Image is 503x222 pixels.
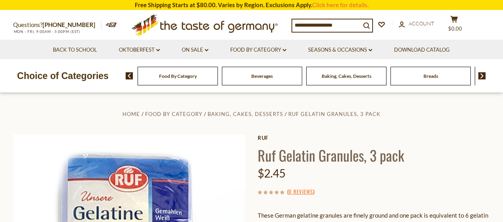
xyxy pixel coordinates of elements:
h1: Ruf Gelatin Granules, 3 pack [258,146,490,164]
a: Baking, Cakes, Desserts [322,73,371,79]
a: Food By Category [159,73,197,79]
a: Beverages [251,73,273,79]
a: Oktoberfest [119,46,160,54]
span: $0.00 [448,25,462,32]
img: previous arrow [126,72,133,79]
img: next arrow [478,72,486,79]
a: Ruf [258,135,490,141]
a: [PHONE_NUMBER] [43,21,95,28]
button: $0.00 [443,15,466,35]
a: Food By Category [230,46,286,54]
a: Ruf Gelatin Granules, 3 pack [288,111,381,117]
a: Download Catalog [394,46,450,54]
p: Questions? [13,20,101,30]
a: Breads [423,73,438,79]
a: 0 Reviews [289,187,313,196]
a: Seasons & Occasions [308,46,372,54]
a: Back to School [53,46,97,54]
a: Home [122,111,140,117]
a: Click here for details. [312,1,369,8]
span: $2.45 [258,166,285,180]
span: Account [409,20,434,27]
a: On Sale [182,46,208,54]
a: Account [399,19,434,28]
a: Food By Category [145,111,202,117]
span: ( ) [287,187,315,195]
a: Baking, Cakes, Desserts [208,111,283,117]
span: MON - FRI, 9:00AM - 5:00PM (EST) [13,29,81,34]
